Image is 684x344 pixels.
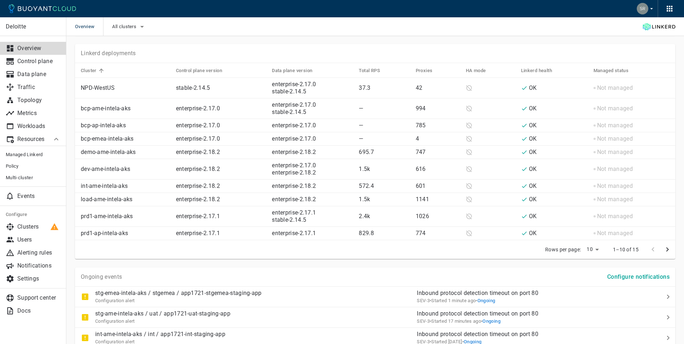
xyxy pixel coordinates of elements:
p: — [359,122,410,129]
p: OK [529,213,537,220]
p: Users [17,236,61,243]
p: prd1-ap-intela-aks [81,230,170,237]
a: enterprise-2.17.0 [272,122,316,129]
a: enterprise-2.18.2 [272,182,316,189]
p: Clusters [17,223,61,230]
a: enterprise-2.17.0 [176,135,220,142]
a: stable-2.14.5 [272,88,306,95]
p: Inbound protocol detection timeout on port 80 [417,290,640,297]
p: Ongoing events [81,273,122,281]
span: Multi-cluster [6,175,61,181]
a: enterprise-2.17.0 [272,81,316,88]
p: Linkerd deployments [81,50,136,57]
p: 994 [416,105,460,112]
p: Resources [17,136,46,143]
p: 4 [416,135,460,142]
p: Not managed [597,105,633,112]
h5: Data plane version [272,68,312,74]
p: stg-ame-intela-aks / uat / app1721-uat-staging-app [95,310,230,317]
span: Managed status [593,67,638,74]
p: 695.7 [359,149,410,156]
span: Tue, 02 Sep 2025 09:29:20 EDT / Tue, 02 Sep 2025 13:29:20 UTC [430,318,481,324]
span: Cluster [81,67,106,74]
p: Support center [17,294,61,301]
h5: Proxies [416,68,433,74]
p: — [359,135,410,142]
h5: Control plane version [176,68,222,74]
p: 829.8 [359,230,410,237]
p: OK [529,105,537,112]
p: OK [529,135,537,142]
span: All clusters [112,24,138,30]
p: Not managed [597,230,633,237]
relative-time: 1 minute ago [448,298,476,303]
p: Events [17,193,61,200]
p: OK [529,182,537,190]
span: • [481,318,500,324]
p: 42 [416,84,460,92]
span: Configuration alert [95,298,135,303]
a: enterprise-2.17.0 [272,162,316,169]
p: 601 [416,182,460,190]
a: enterprise-2.18.2 [176,166,220,172]
a: enterprise-2.18.2 [176,196,220,203]
h5: Linkerd health [521,68,552,74]
a: stable-2.14.5 [272,216,306,223]
p: Not managed [597,166,633,173]
p: OK [529,196,537,203]
p: NPD-WestUS [81,84,170,92]
p: Not managed [597,213,633,220]
p: 37.3 [359,84,410,92]
p: 572.4 [359,182,410,190]
a: enterprise-2.18.2 [176,182,220,189]
p: Workloads [17,123,61,130]
p: 1.5k [359,166,410,173]
a: enterprise-2.18.2 [272,149,316,155]
a: enterprise-2.17.0 [272,101,316,108]
span: Proxies [416,67,442,74]
a: enterprise-2.17.1 [272,209,316,216]
h5: Cluster [81,68,97,74]
p: dev-ame-intela-aks [81,166,170,173]
a: enterprise-2.17.0 [176,122,220,129]
p: Inbound protocol detection timeout on port 80 [417,331,640,338]
h5: Managed status [593,68,629,74]
a: enterprise-2.17.1 [272,230,316,237]
button: Configure notifications [604,270,672,283]
a: enterprise-2.17.0 [272,135,316,142]
p: 2.4k [359,213,410,220]
p: Traffic [17,84,61,91]
p: Deloitte [6,23,60,30]
span: Ongoing [482,318,500,324]
span: Policy [6,163,61,169]
p: 774 [416,230,460,237]
a: stable-2.14.5 [176,84,210,91]
button: next page [660,242,675,257]
p: 616 [416,166,460,173]
p: Rows per page: [545,246,581,253]
a: enterprise-2.17.1 [176,230,220,237]
a: enterprise-2.18.2 [272,196,316,203]
h4: Configure notifications [607,273,670,281]
p: Not managed [597,196,633,203]
p: OK [529,84,537,92]
span: SEV-3 [417,298,430,303]
p: 1–10 of 15 [613,246,639,253]
p: stg-emea-intela-aks / stgemea / app1721-stgemea-staging-app [95,290,262,297]
p: Not managed [597,149,633,156]
p: bcp-emea-intela-aks [81,135,170,142]
p: Not managed [597,84,633,92]
p: bcp-ame-intela-aks [81,105,170,112]
p: Not managed [597,122,633,129]
span: Tue, 02 Sep 2025 09:44:57 EDT / Tue, 02 Sep 2025 13:44:57 UTC [430,298,476,303]
p: OK [529,149,537,156]
p: bcp-ap-intela-aks [81,122,170,129]
img: Sridhar [637,3,648,14]
p: Topology [17,97,61,104]
p: Docs [17,307,61,314]
p: demo-ame-intela-aks [81,149,170,156]
p: int-ame-intela-aks [81,182,170,190]
a: stable-2.14.5 [272,109,306,115]
p: OK [529,166,537,173]
p: Settings [17,275,61,282]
